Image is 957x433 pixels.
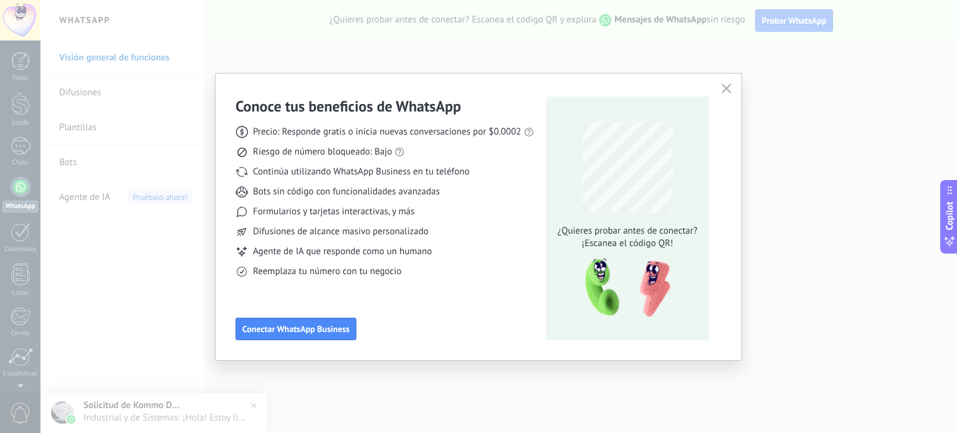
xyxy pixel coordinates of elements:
[253,206,414,218] span: Formularios y tarjetas interactivas, y más
[943,201,956,230] span: Copilot
[253,126,521,138] span: Precio: Responde gratis o inicia nuevas conversaciones por $0.0002
[236,97,461,116] h3: Conoce tus beneficios de WhatsApp
[236,318,356,340] button: Conectar WhatsApp Business
[253,245,432,258] span: Agente de IA que responde como un humano
[574,255,673,321] img: qr-pic-1x.png
[554,237,701,250] span: ¡Escanea el código QR!
[554,225,701,237] span: ¿Quieres probar antes de conectar?
[253,226,429,238] span: Difusiones de alcance masivo personalizado
[253,146,392,158] span: Riesgo de número bloqueado: Bajo
[253,265,401,278] span: Reemplaza tu número con tu negocio
[242,325,350,333] span: Conectar WhatsApp Business
[253,186,440,198] span: Bots sin código con funcionalidades avanzadas
[253,166,469,178] span: Continúa utilizando WhatsApp Business en tu teléfono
